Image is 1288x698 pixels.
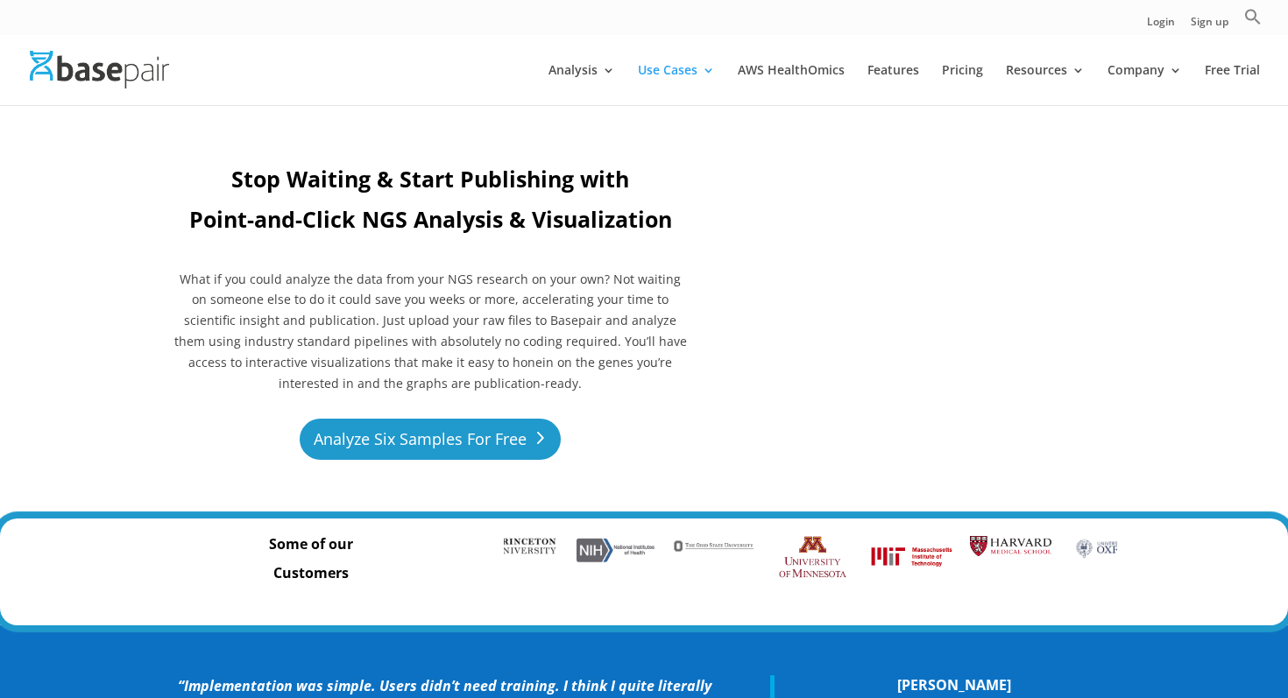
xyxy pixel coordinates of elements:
[1205,64,1260,105] a: Free Trial
[548,64,615,105] a: Analysis
[279,354,672,391] span: in on the genes you’re interested in and the graphs are publication-ready.
[1244,8,1262,25] svg: Search
[897,675,1011,694] strong: [PERSON_NAME]
[269,534,353,553] strong: Some of our
[273,563,349,582] strong: Customers
[1147,17,1175,35] a: Login
[30,51,169,88] img: Basepair
[942,64,983,105] a: Pricing
[740,163,1168,404] iframe: Basepair - NGS Analysis Simplified
[189,204,672,234] strong: Point-and-Click NGS Analysis & Visualization
[867,64,919,105] a: Features
[952,572,1267,677] iframe: Drift Widget Chat Controller
[1191,17,1228,35] a: Sign up
[171,269,690,394] p: What if you could analyze the data from your NGS research on your own? Not waiting on someone els...
[1006,64,1085,105] a: Resources
[1244,8,1262,35] a: Search Icon Link
[638,64,715,105] a: Use Cases
[231,164,629,194] strong: Stop Waiting & Start Publishing with
[300,419,561,460] a: Analyze Six Samples For Free
[738,64,845,105] a: AWS HealthOmics
[1108,64,1182,105] a: Company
